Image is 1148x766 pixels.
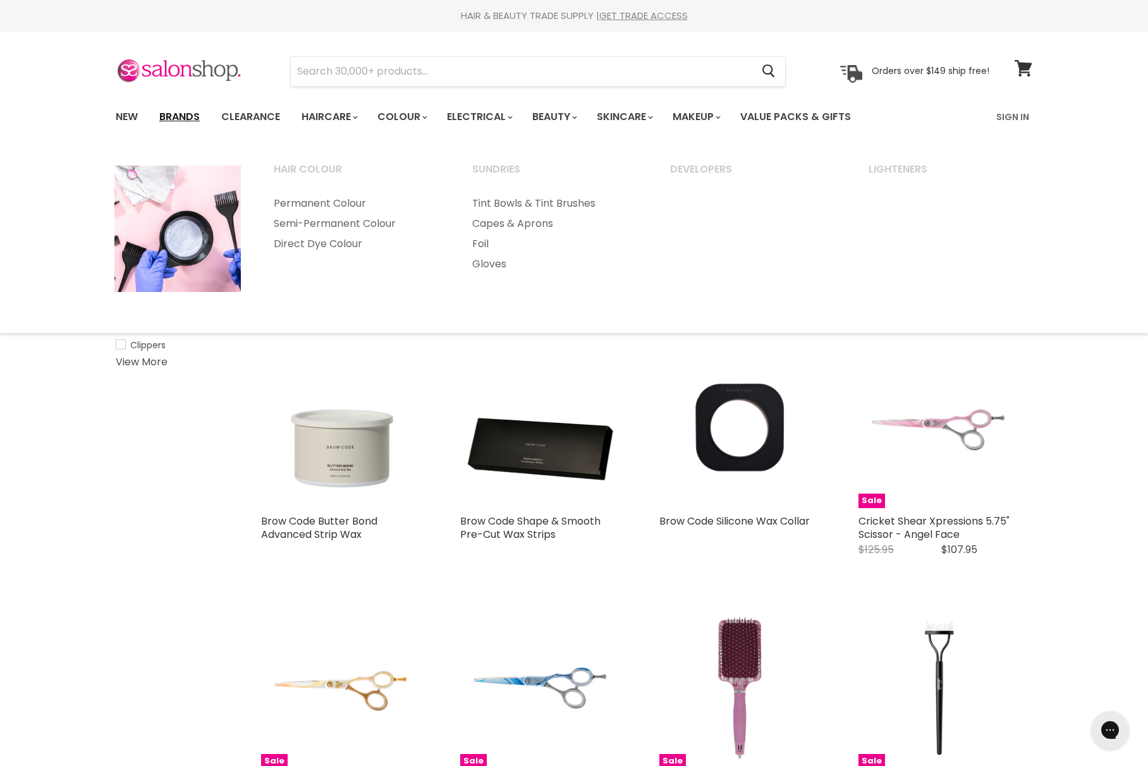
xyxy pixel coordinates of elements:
[130,339,166,351] span: Clippers
[130,320,223,333] span: Clipper Attachments
[989,104,1037,130] a: Sign In
[456,254,652,274] a: Gloves
[456,234,652,254] a: Foil
[659,514,810,528] a: Brow Code Silicone Wax Collar
[663,104,728,130] a: Makeup
[261,514,377,542] a: Brow Code Butter Bond Advanced Strip Wax
[659,347,821,508] img: Brow Code Silicone Wax Collar
[291,57,752,86] input: Search
[258,214,454,234] a: Semi-Permanent Colour
[523,104,585,130] a: Beauty
[941,542,977,557] span: $107.95
[1085,707,1135,753] iframe: Gorgias live chat messenger
[460,347,621,508] a: Brow Code Shape & Smooth Pre-Cut Wax Strips Brow Code Shape & Smooth Pre-Cut Wax Strips
[858,349,1020,506] img: Cricket Shear Xpressions 5.75" Scissor - Angel Face
[258,234,454,254] a: Direct Dye Colour
[731,104,860,130] a: Value Packs & Gifts
[456,193,652,274] ul: Main menu
[290,56,786,87] form: Product
[872,65,989,76] p: Orders over $149 ship free!
[116,338,233,352] a: Clippers
[456,193,652,214] a: Tint Bowls & Tint Brushes
[100,9,1048,22] div: HAIR & BEAUTY TRADE SUPPLY |
[258,159,454,191] a: Hair Colour
[261,347,422,508] a: Brow Code Butter Bond Advanced Strip Wax Brow Code Butter Bond Advanced Strip Wax
[858,347,1020,508] a: Cricket Shear Xpressions 5.75" Scissor - Angel Face Cricket Shear Xpressions 5.75" Scissor - Ange...
[261,347,422,508] img: Brow Code Butter Bond Advanced Strip Wax
[292,104,365,130] a: Haircare
[212,104,290,130] a: Clearance
[456,159,652,191] a: Sundries
[858,514,1010,542] a: Cricket Shear Xpressions 5.75" Scissor - Angel Face
[368,104,435,130] a: Colour
[587,104,661,130] a: Skincare
[460,514,601,542] a: Brow Code Shape & Smooth Pre-Cut Wax Strips
[437,104,520,130] a: Electrical
[858,542,894,557] span: $125.95
[599,9,688,22] a: GET TRADE ACCESS
[106,104,147,130] a: New
[100,99,1048,135] nav: Main
[106,99,925,135] ul: Main menu
[853,159,1049,191] a: Lighteners
[858,494,885,508] span: Sale
[460,347,621,508] img: Brow Code Shape & Smooth Pre-Cut Wax Strips
[116,355,168,369] a: View More
[258,193,454,254] ul: Main menu
[456,214,652,234] a: Capes & Aprons
[258,193,454,214] a: Permanent Colour
[654,159,850,191] a: Developers
[150,104,209,130] a: Brands
[752,57,785,86] button: Search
